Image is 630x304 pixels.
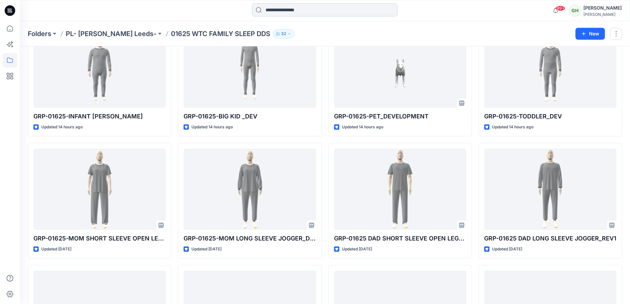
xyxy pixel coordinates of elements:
[41,124,83,131] p: Updated 14 hours ago
[191,246,222,253] p: Updated [DATE]
[33,149,166,230] a: GRP-01625-MOM SHORT SLEEVE OPEN LEG_DEV_REV1
[575,28,605,40] button: New
[484,26,616,108] a: GRP-01625-TODDLER_DEV
[492,246,522,253] p: Updated [DATE]
[334,112,466,121] p: GRP-01625-PET_DEVELOPMENT
[342,246,372,253] p: Updated [DATE]
[184,26,316,108] a: GRP-01625-BIG KID _DEV
[484,149,616,230] a: GRP-01625 DAD LONG SLEEVE JOGGER_REV1
[191,124,233,131] p: Updated 14 hours ago
[184,234,316,243] p: GRP-01625-MOM LONG SLEEVE JOGGER_DEV_REV1
[334,234,466,243] p: GRP-01625 DAD SHORT SLEEVE OPEN LEG_REV1
[33,112,166,121] p: GRP-01625-INFANT [PERSON_NAME]
[273,29,294,38] button: 32
[184,112,316,121] p: GRP-01625-BIG KID _DEV
[184,149,316,230] a: GRP-01625-MOM LONG SLEEVE JOGGER_DEV_REV1
[33,26,166,108] a: GRP-01625-INFANT DEV
[583,12,622,17] div: [PERSON_NAME]
[41,246,71,253] p: Updated [DATE]
[484,234,616,243] p: GRP-01625 DAD LONG SLEEVE JOGGER_REV1
[569,5,581,17] div: GH
[334,26,466,108] a: GRP-01625-PET_DEVELOPMENT
[583,4,622,12] div: [PERSON_NAME]
[334,149,466,230] a: GRP-01625 DAD SHORT SLEEVE OPEN LEG_REV1
[33,234,166,243] p: GRP-01625-MOM SHORT SLEEVE OPEN LEG_DEV_REV1
[492,124,533,131] p: Updated 14 hours ago
[342,124,383,131] p: Updated 14 hours ago
[66,29,156,38] a: PL- [PERSON_NAME] Leeds-
[555,6,565,11] span: 99+
[28,29,51,38] a: Folders
[484,112,616,121] p: GRP-01625-TODDLER_DEV
[171,29,270,38] p: 01625 WTC FAMILY SLEEP DDS
[281,30,286,37] p: 32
